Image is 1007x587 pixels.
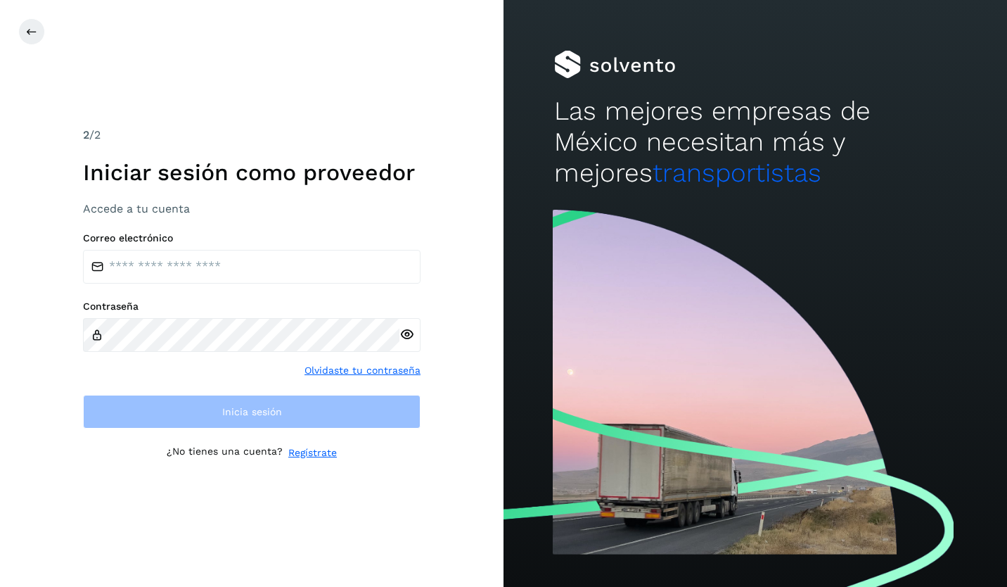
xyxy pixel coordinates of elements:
[83,301,421,313] label: Contraseña
[83,232,421,244] label: Correo electrónico
[83,128,89,141] span: 2
[222,407,282,417] span: Inicia sesión
[554,96,957,189] h2: Las mejores empresas de México necesitan más y mejores
[83,202,421,215] h3: Accede a tu cuenta
[83,395,421,429] button: Inicia sesión
[653,158,821,188] span: transportistas
[304,363,421,378] a: Olvidaste tu contraseña
[83,159,421,186] h1: Iniciar sesión como proveedor
[167,446,283,460] p: ¿No tienes una cuenta?
[83,127,421,144] div: /2
[288,446,337,460] a: Regístrate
